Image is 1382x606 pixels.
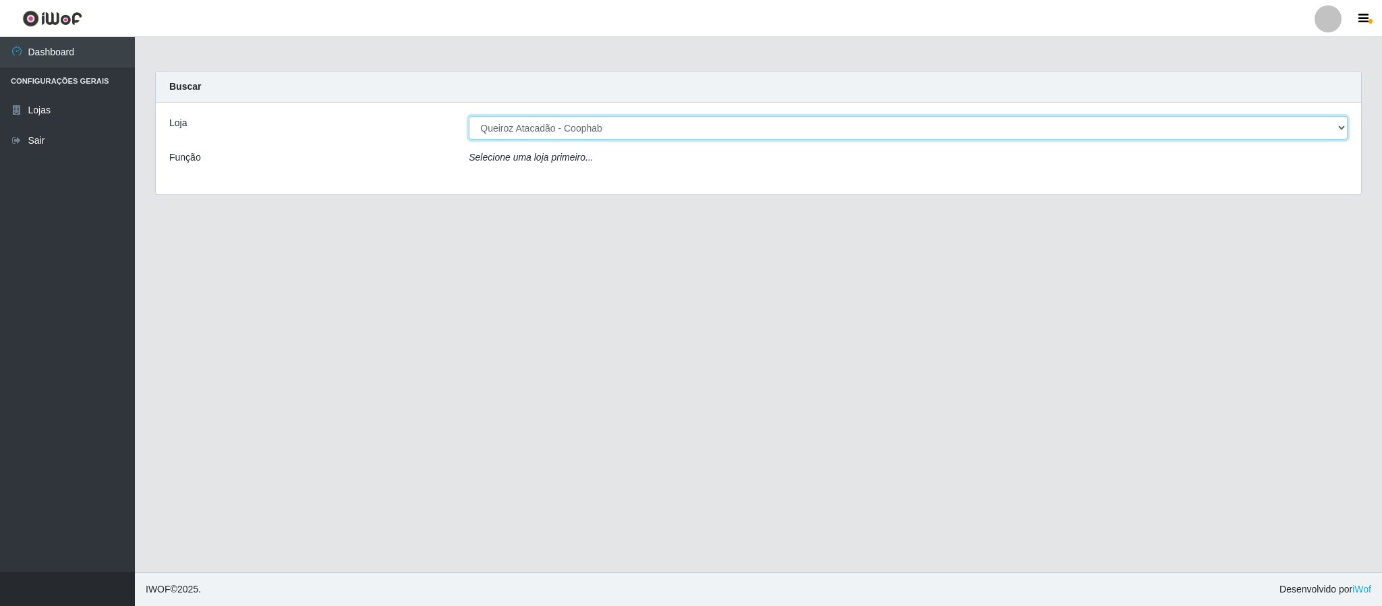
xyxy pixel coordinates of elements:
i: Selecione uma loja primeiro... [469,152,593,163]
label: Função [169,150,201,165]
span: IWOF [146,584,171,595]
span: © 2025 . [146,582,201,597]
label: Loja [169,116,187,130]
img: CoreUI Logo [22,10,82,27]
strong: Buscar [169,81,201,92]
span: Desenvolvido por [1279,582,1371,597]
a: iWof [1352,584,1371,595]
